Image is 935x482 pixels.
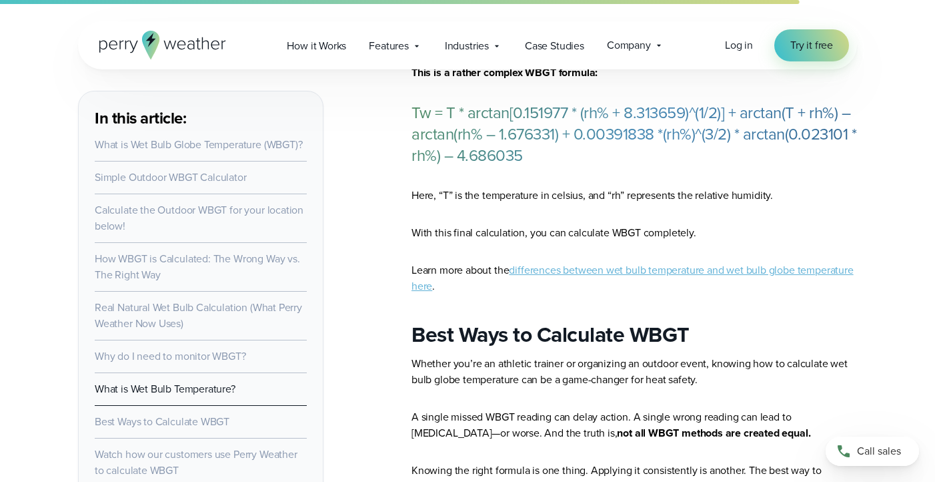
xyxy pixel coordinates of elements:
[95,381,235,397] a: What is Wet Bulb Temperature?
[411,188,857,204] p: Here, “T” is the temperature in celsius, and “rh” represents the relative humidity.
[95,251,300,282] a: How WBGT is Calculated: The Wrong Way vs. The Right Way
[826,437,919,466] a: Call sales
[525,38,584,54] span: Case Studies
[607,37,651,53] span: Company
[95,107,307,129] h3: In this article:
[790,37,833,53] span: Try it free
[275,32,357,59] a: How it Works
[445,38,489,54] span: Industries
[411,278,432,294] a: here
[411,225,857,241] p: With this final calculation, you can calculate WBGT completely.
[411,409,857,441] p: A single missed WBGT reading can delay action. A single wrong reading can lead to [MEDICAL_DATA]—...
[95,348,246,364] a: Why do I need to monitor WBGT?
[514,32,596,59] a: Case Studies
[725,37,753,53] a: Log in
[411,102,857,166] p: Tw = T * arctan[0.151977 * (rh% + 8.313659)^(1/2)] + arctan(T + rh%) – arctan(rh% – 1.676331) + 0...
[95,414,229,429] a: Best Ways to Calculate WBGT
[411,356,857,388] p: Whether you’re an athletic trainer or organizing an outdoor event, knowing how to calculate wet b...
[95,137,302,152] a: What is Wet Bulb Globe Temperature (WBGT)?
[95,447,297,478] a: Watch how our customers use Perry Weather to calculate WBGT
[509,262,853,278] a: differences between wet bulb temperature and wet bulb globe temperature
[617,425,810,441] strong: not all WBGT methods are created equal.
[774,29,849,61] a: Try it free
[857,443,901,459] span: Call sales
[411,262,857,294] p: Learn more about the .
[95,300,302,331] a: Real Natural Wet Bulb Calculation (What Perry Weather Now Uses)
[287,38,346,54] span: How it Works
[95,170,247,185] a: Simple Outdoor WBGT Calculator
[369,38,409,54] span: Features
[411,65,598,80] strong: This is a rather complex WBGT formula:
[95,202,303,234] a: Calculate the Outdoor WBGT for your location below!
[411,321,857,348] h2: Best Ways to Calculate WBGT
